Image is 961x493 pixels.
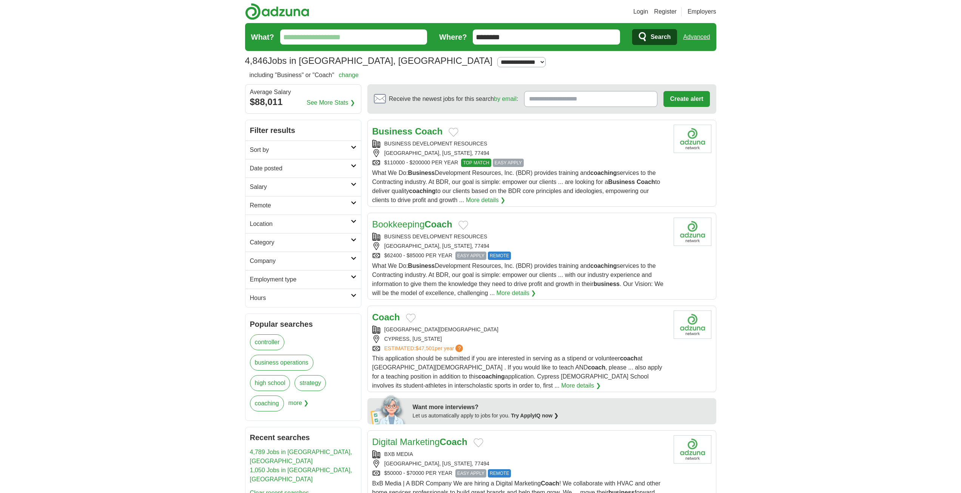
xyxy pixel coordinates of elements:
[372,242,668,250] div: [GEOGRAPHIC_DATA], [US_STATE], 77494
[466,196,506,205] a: More details ❯
[370,394,407,424] img: apply-iq-scientist.png
[250,467,352,482] a: 1,050 Jobs in [GEOGRAPHIC_DATA], [GEOGRAPHIC_DATA]
[245,233,361,252] a: Category
[590,263,617,269] strong: coaching
[372,140,668,148] div: BUSINESS DEVELOPMENT RESOURCES
[372,159,668,167] div: $110000 - $200000 PER YEAR
[245,141,361,159] a: Sort by
[250,334,285,350] a: controller
[250,238,351,247] h2: Category
[250,318,356,330] h2: Popular searches
[408,170,435,176] strong: Business
[250,145,351,155] h2: Sort by
[424,219,452,229] strong: Coach
[497,289,536,298] a: More details ❯
[674,218,711,246] img: Company logo
[458,221,468,230] button: Add to favorite jobs
[250,294,351,303] h2: Hours
[372,312,400,322] a: Coach
[372,460,668,468] div: [GEOGRAPHIC_DATA], [US_STATE], 77494
[250,164,351,173] h2: Date posted
[245,196,361,215] a: Remote
[372,252,668,260] div: $62400 - $85000 PER YEAR
[250,257,351,266] h2: Company
[372,233,668,241] div: BUSINESS DEVELOPMENT RESOURCES
[245,270,361,289] a: Employment type
[372,126,413,136] strong: Business
[250,201,351,210] h2: Remote
[488,252,511,260] span: REMOTE
[413,412,712,420] div: Let us automatically apply to jobs for you.
[674,311,711,339] img: Company logo
[245,54,268,68] span: 4,846
[608,179,635,185] strong: Business
[384,345,465,352] a: ESTIMATED:$47,501per year?
[688,7,716,16] a: Employers
[389,94,518,104] span: Receive the newest jobs for this search :
[449,128,458,137] button: Add to favorite jobs
[250,219,351,229] h2: Location
[620,355,637,362] strong: coach
[245,215,361,233] a: Location
[372,450,668,458] div: BXB MEDIA
[683,29,710,45] a: Advanced
[250,432,356,443] h2: Recent searches
[637,179,655,185] strong: Coach
[250,89,356,95] div: Average Salary
[250,355,313,371] a: business operations
[590,170,617,176] strong: coaching
[372,149,668,157] div: [GEOGRAPHIC_DATA], [US_STATE], 77494
[408,263,435,269] strong: Business
[651,29,671,45] span: Search
[494,96,517,102] a: by email
[245,159,361,178] a: Date posted
[250,71,359,80] h2: including "Business" or "Coach"
[455,345,463,352] span: ?
[250,449,352,464] a: 4,789 Jobs in [GEOGRAPHIC_DATA], [GEOGRAPHIC_DATA]
[632,29,677,45] button: Search
[455,252,486,260] span: EASY APPLY
[493,159,524,167] span: EASY APPLY
[415,345,435,351] span: $47,501
[372,219,452,229] a: BookkeepingCoach
[541,480,559,487] strong: Coach
[372,355,662,389] span: This application should be submitted if you are interested in serving as a stipend or volunteer a...
[461,159,491,167] span: TOP MATCH
[251,31,274,43] label: What?
[288,396,309,416] span: more ❯
[295,375,326,391] a: strategy
[372,437,467,447] a: Digital MarketingCoach
[439,31,467,43] label: Where?
[245,120,361,141] h2: Filter results
[339,72,359,78] a: change
[372,170,660,203] span: What We Do: Development Resources, Inc. (BDR) provides training and services to the Contracting i...
[307,98,355,107] a: See More Stats ❯
[511,413,558,419] a: Try ApplyIQ now ❯
[245,56,493,66] h1: Jobs in [GEOGRAPHIC_DATA], [GEOGRAPHIC_DATA]
[654,7,677,16] a: Register
[440,437,467,447] strong: Coach
[406,314,416,323] button: Add to favorite jobs
[250,275,351,284] h2: Employment type
[372,469,668,478] div: $50000 - $70000 PER YEAR
[372,126,443,136] a: Business Coach
[674,125,711,153] img: Company logo
[633,7,648,16] a: Login
[663,91,710,107] button: Create alert
[250,375,290,391] a: high school
[455,469,486,478] span: EASY APPLY
[474,438,483,447] button: Add to favorite jobs
[415,126,443,136] strong: Coach
[594,281,620,287] strong: business
[250,182,351,192] h2: Salary
[250,396,284,411] a: coaching
[561,381,601,390] a: More details ❯
[372,326,668,334] div: [GEOGRAPHIC_DATA][DEMOGRAPHIC_DATA]
[372,263,663,296] span: What We Do: Development Resources, Inc. (BDR) provides training and services to the Contracting i...
[674,435,711,464] img: Company logo
[409,188,435,194] strong: coaching
[372,335,668,343] div: CYPRESS, [US_STATE]
[588,364,605,371] strong: coach
[245,289,361,307] a: Hours
[245,3,309,20] img: Adzuna logo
